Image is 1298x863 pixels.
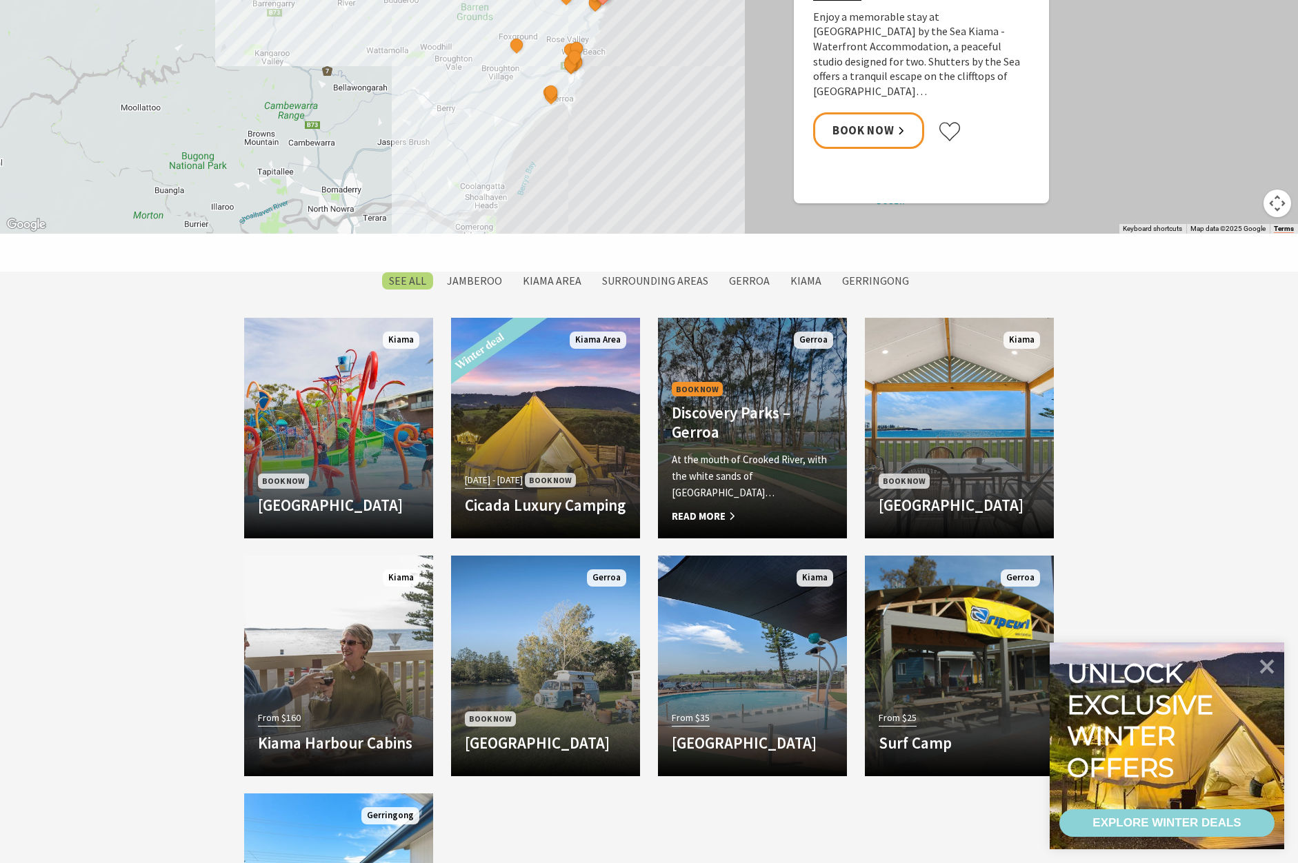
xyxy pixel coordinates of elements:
[451,556,640,776] a: Book Now [GEOGRAPHIC_DATA] Gerroa
[258,474,309,488] span: Book Now
[1092,809,1241,837] div: EXPLORE WINTER DEALS
[879,496,1040,515] h4: [GEOGRAPHIC_DATA]
[3,216,49,234] a: Open this area in Google Maps (opens a new window)
[672,710,710,726] span: From $35
[542,83,560,101] button: See detail about Discovery Parks - Gerroa
[570,332,626,349] span: Kiama Area
[865,318,1054,538] a: Book Now [GEOGRAPHIC_DATA] Kiama
[258,496,419,515] h4: [GEOGRAPHIC_DATA]
[566,48,583,65] button: See detail about Werri Beach Holiday Park
[1264,190,1291,217] button: Map camera controls
[383,332,419,349] span: Kiama
[382,272,433,290] label: SEE All
[794,332,833,349] span: Gerroa
[465,496,626,515] h4: Cicada Luxury Camping
[244,556,433,776] a: From $160 Kiama Harbour Cabins Kiama
[835,272,916,290] label: Gerringong
[465,472,523,488] span: [DATE] - [DATE]
[722,272,777,290] label: Gerroa
[1059,809,1275,837] a: EXPLORE WINTER DEALS
[1004,332,1040,349] span: Kiama
[658,318,847,538] a: Book Now Discovery Parks – Gerroa At the mouth of Crooked River, with the white sands of [GEOGRAP...
[1190,225,1266,232] span: Map data ©2025 Google
[561,55,579,73] button: See detail about Coast and Country Holidays
[3,216,49,234] img: Google
[865,556,1054,776] a: Another Image Used From $25 Surf Camp Gerroa
[797,569,833,587] span: Kiama
[516,272,588,290] label: Kiama Area
[465,733,626,753] h4: [GEOGRAPHIC_DATA]
[244,318,433,538] a: Book Now [GEOGRAPHIC_DATA] Kiama
[672,508,833,525] span: Read More
[783,272,828,290] label: Kiama
[672,403,833,441] h4: Discovery Parks – Gerroa
[672,733,833,753] h4: [GEOGRAPHIC_DATA]
[1123,224,1182,234] button: Keyboard shortcuts
[440,272,509,290] label: Jamberoo
[813,10,1030,99] p: Enjoy a memorable stay at [GEOGRAPHIC_DATA] by the Sea Kiama - Waterfront Accommodation, a peacef...
[258,710,301,726] span: From $160
[258,733,419,753] h4: Kiama Harbour Cabins
[465,711,516,726] span: Book Now
[658,556,847,776] a: From $35 [GEOGRAPHIC_DATA] Kiama
[879,733,1040,753] h4: Surf Camp
[879,710,917,726] span: From $25
[508,36,526,54] button: See detail about EagleView Park
[383,569,419,587] span: Kiama
[595,272,715,290] label: Surrounding Areas
[361,807,419,824] span: Gerringong
[451,318,640,538] a: Another Image Used [DATE] - [DATE] Book Now Cicada Luxury Camping Kiama Area
[938,121,961,142] button: Click to favourite Shutters by the Sea
[813,112,924,149] a: Book Now
[525,473,576,487] span: Book Now
[587,569,626,587] span: Gerroa
[1067,658,1219,783] div: Unlock exclusive winter offers
[1001,569,1040,587] span: Gerroa
[1274,225,1294,233] a: Terms
[542,87,560,105] button: See detail about Seven Mile Beach Holiday Park
[879,474,930,488] span: Book Now
[672,451,833,501] p: At the mouth of Crooked River, with the white sands of [GEOGRAPHIC_DATA]…
[672,382,723,396] span: Book Now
